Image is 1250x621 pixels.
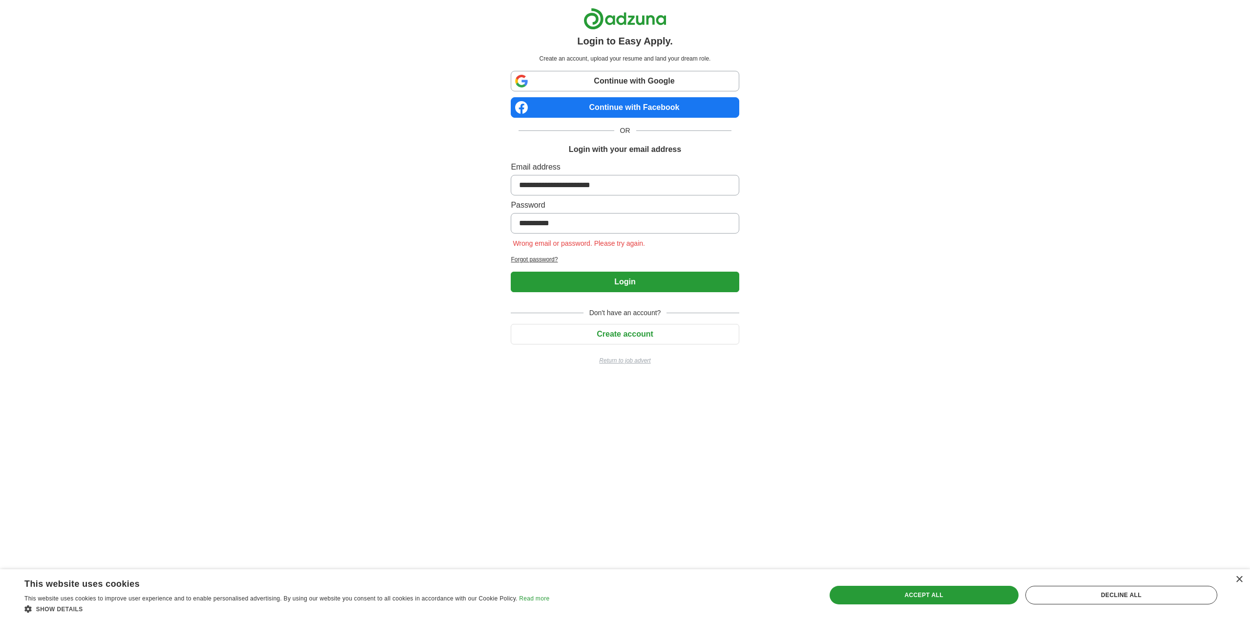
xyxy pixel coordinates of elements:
label: Password [511,199,739,211]
h1: Login with your email address [569,144,681,155]
span: Show details [36,606,83,613]
button: Create account [511,324,739,344]
img: Adzuna logo [583,8,667,30]
div: Decline all [1025,586,1217,604]
div: Accept all [830,586,1019,604]
p: Create an account, upload your resume and land your dream role. [513,54,737,63]
span: Don't have an account? [583,308,667,318]
span: Wrong email or password. Please try again. [511,239,647,247]
a: Create account [511,330,739,338]
a: Read more, opens a new window [519,595,549,602]
div: Show details [24,604,549,614]
a: Continue with Facebook [511,97,739,118]
h1: Login to Easy Apply. [577,34,673,48]
span: OR [614,126,636,136]
div: This website uses cookies [24,575,525,590]
span: This website uses cookies to improve user experience and to enable personalised advertising. By u... [24,595,518,602]
a: Forgot password? [511,255,739,264]
a: Continue with Google [511,71,739,91]
label: Email address [511,161,739,173]
button: Login [511,272,739,292]
a: Return to job advert [511,356,739,365]
div: Close [1235,576,1243,583]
